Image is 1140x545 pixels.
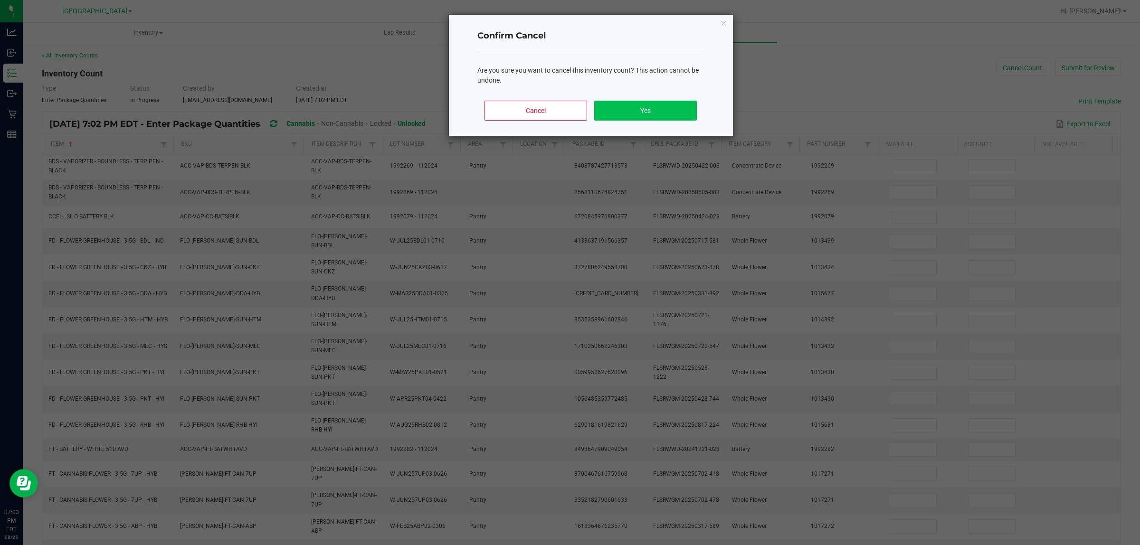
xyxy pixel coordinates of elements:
div: Are you sure you want to cancel this inventory count? This action cannot be undone. [477,66,704,85]
button: Close [721,17,727,28]
button: Cancel [484,101,587,121]
iframe: Resource center [9,469,38,498]
h4: Confirm Cancel [477,30,704,42]
button: Yes [594,101,696,121]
